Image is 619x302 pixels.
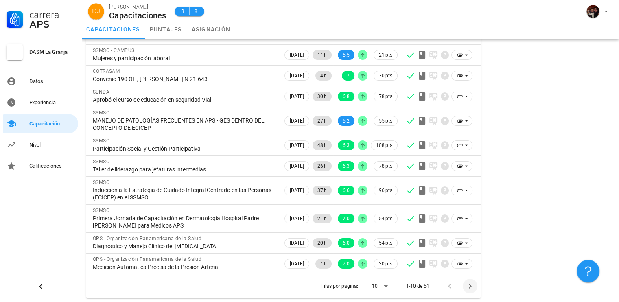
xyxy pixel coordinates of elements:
[379,72,392,80] span: 30 pts
[109,3,166,11] div: [PERSON_NAME]
[179,7,186,15] span: B
[93,138,109,144] span: SSMSO
[379,186,392,195] span: 96 pts
[321,274,391,298] div: Filas por página:
[3,114,78,133] a: Capacitación
[290,116,304,125] span: [DATE]
[379,51,392,59] span: 21 pts
[317,186,327,195] span: 37 h
[290,162,304,171] span: [DATE]
[3,135,78,155] a: Nivel
[343,214,350,223] span: 7.0
[93,186,276,201] div: Inducción a la Estrategia de Cuidado Integral Centrado en las Personas (ECICEP) en el SSMSO
[3,72,78,91] a: Datos
[93,208,109,213] span: SSMSO
[93,117,276,131] div: MANEJO DE PATOLOGÍAS FRECUENTES EN APS - GES DENTRO DEL CONCEPTO DE ECICEP
[29,142,75,148] div: Nivel
[193,7,199,15] span: 8
[93,179,109,185] span: SSMSO
[343,92,350,101] span: 6.8
[93,89,109,95] span: SENDA
[29,78,75,85] div: Datos
[93,55,276,62] div: Mujeres y participación laboral
[29,20,75,29] div: APS
[93,236,201,241] span: OPS - Organización Panamericana de la Salud
[343,238,350,248] span: 6.0
[290,214,304,223] span: [DATE]
[379,260,392,268] span: 30 pts
[379,117,392,125] span: 55 pts
[92,3,100,20] span: DJ
[372,280,391,293] div: 10Filas por página:
[93,145,276,152] div: Participación Social y Gestión Participativa
[343,140,350,150] span: 6.3
[320,259,327,269] span: 1 h
[463,279,477,293] button: Página siguiente
[317,116,327,126] span: 27 h
[290,50,304,59] span: [DATE]
[290,92,304,101] span: [DATE]
[93,256,201,262] span: OPS - Organización Panamericana de la Salud
[93,110,109,116] span: SSMSO
[406,282,429,290] div: 1-10 de 51
[379,239,392,247] span: 54 pts
[3,93,78,112] a: Experiencia
[29,10,75,20] div: Carrera
[93,214,276,229] div: Primera Jornada de Capacitación en Dermatología Hospital Padre [PERSON_NAME] para Médicos APS
[290,71,304,80] span: [DATE]
[317,50,327,60] span: 11 h
[93,96,276,103] div: Aprobó el curso de educación en seguridad Vial
[347,71,350,81] span: 7
[93,75,276,83] div: Convenio 190 OIT, [PERSON_NAME] N 21.643
[3,156,78,176] a: Calificaciones
[586,5,599,18] div: avatar
[93,68,120,74] span: COTRASAM
[343,116,350,126] span: 5.2
[379,92,392,101] span: 78 pts
[379,162,392,170] span: 78 pts
[317,92,327,101] span: 30 h
[93,166,276,173] div: Taller de liderazgo para jefaturas intermedias
[29,163,75,169] div: Calificaciones
[290,259,304,268] span: [DATE]
[88,3,104,20] div: avatar
[372,282,378,290] div: 10
[187,20,236,39] a: asignación
[376,141,392,149] span: 108 pts
[145,20,187,39] a: puntajes
[343,50,350,60] span: 5.5
[290,186,304,195] span: [DATE]
[93,263,276,271] div: Medición Automática Precisa de la Presión Arterial
[317,161,327,171] span: 26 h
[317,140,327,150] span: 48 h
[93,159,109,164] span: SSMSO
[109,11,166,20] div: Capacitaciones
[29,120,75,127] div: Capacitación
[343,161,350,171] span: 6.3
[343,186,350,195] span: 6.6
[93,243,276,250] div: Diagnóstico y Manejo Clínico del [MEDICAL_DATA]
[320,71,327,81] span: 4 h
[379,214,392,223] span: 54 pts
[290,239,304,247] span: [DATE]
[93,48,135,53] span: SSMSO - CAMPUS
[290,141,304,150] span: [DATE]
[81,20,145,39] a: capacitaciones
[29,99,75,106] div: Experiencia
[317,238,327,248] span: 20 h
[29,49,75,55] div: DASM La Granja
[317,214,327,223] span: 21 h
[343,259,350,269] span: 7.0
